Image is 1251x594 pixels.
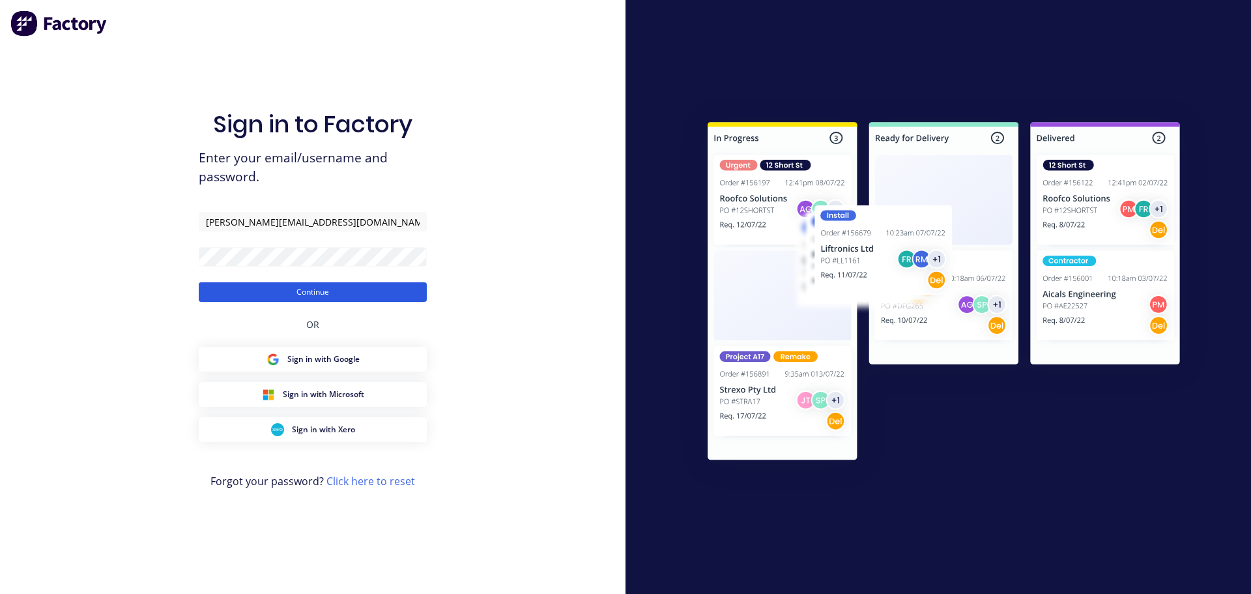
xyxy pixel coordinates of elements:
[199,282,427,302] button: Continue
[326,474,415,488] a: Click here to reset
[199,347,427,372] button: Google Sign inSign in with Google
[679,96,1209,491] img: Sign in
[283,389,364,400] span: Sign in with Microsoft
[199,149,427,186] span: Enter your email/username and password.
[287,353,360,365] span: Sign in with Google
[199,212,427,231] input: Email/Username
[213,110,412,138] h1: Sign in to Factory
[10,10,108,37] img: Factory
[199,417,427,442] button: Xero Sign inSign in with Xero
[199,382,427,407] button: Microsoft Sign inSign in with Microsoft
[292,424,355,436] span: Sign in with Xero
[266,353,280,366] img: Google Sign in
[210,473,415,489] span: Forgot your password?
[262,388,275,401] img: Microsoft Sign in
[271,423,284,436] img: Xero Sign in
[306,302,319,347] div: OR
